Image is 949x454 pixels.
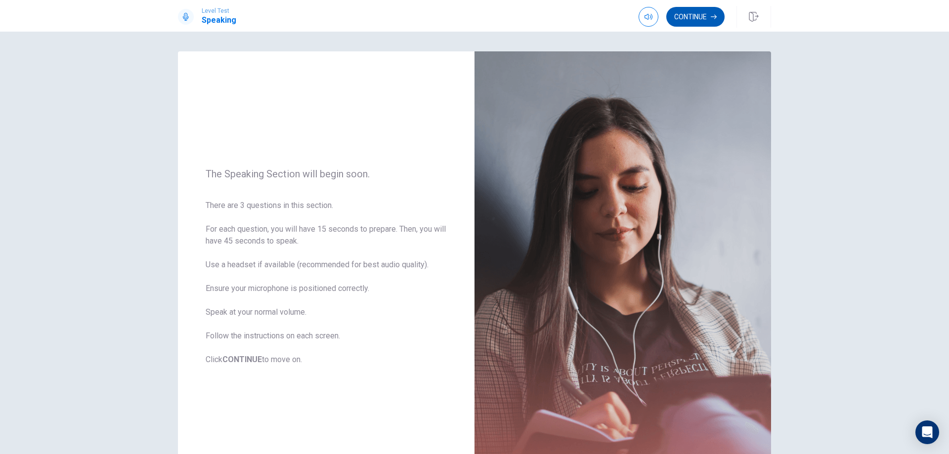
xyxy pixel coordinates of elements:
span: There are 3 questions in this section. For each question, you will have 15 seconds to prepare. Th... [206,200,447,366]
div: Open Intercom Messenger [915,420,939,444]
h1: Speaking [202,14,236,26]
span: Level Test [202,7,236,14]
span: The Speaking Section will begin soon. [206,168,447,180]
button: Continue [666,7,725,27]
b: CONTINUE [222,355,262,364]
